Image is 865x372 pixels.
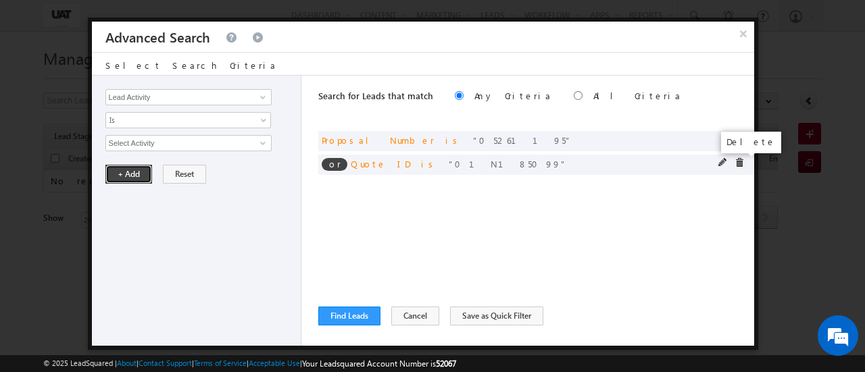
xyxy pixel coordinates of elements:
[70,71,227,88] div: Chat with us now
[105,112,271,128] a: Is
[473,134,572,146] span: 05261195
[593,90,682,101] label: All Criteria
[106,114,253,126] span: Is
[733,22,754,45] button: ×
[391,307,439,325] button: Cancel
[474,90,552,101] label: Any Criteria
[117,358,137,367] a: About
[322,158,347,171] span: or
[302,358,456,369] span: Your Leadsquared Account Number is
[421,158,438,169] span: is
[105,135,272,151] input: Type to Search
[318,90,433,101] span: Search for Leads that match
[105,22,210,52] h3: Advanced Search
[721,132,781,153] div: Delete
[318,307,380,325] button: Find Leads
[23,71,57,88] img: d_60004797649_company_0_60004797649
[43,357,456,370] span: © 2025 LeadSquared | | | | |
[450,307,543,325] button: Save as Quick Filter
[184,284,245,302] em: Start Chat
[18,125,247,274] textarea: Type your message and hit 'Enter'
[445,134,462,146] span: is
[351,158,410,169] span: Quote ID
[322,134,435,146] span: Proposal Number
[253,136,270,150] a: Show All Items
[449,158,567,169] span: 01N185099
[194,358,247,367] a: Terms of Service
[105,59,277,71] span: Select Search Criteria
[436,358,456,369] span: 52067
[249,358,300,367] a: Acceptable Use
[105,89,272,105] input: Type to Search
[105,165,152,184] button: + Add
[163,165,206,184] button: Reset
[139,358,192,367] a: Contact Support
[222,7,254,39] div: Minimize live chat window
[253,90,270,104] a: Show All Items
